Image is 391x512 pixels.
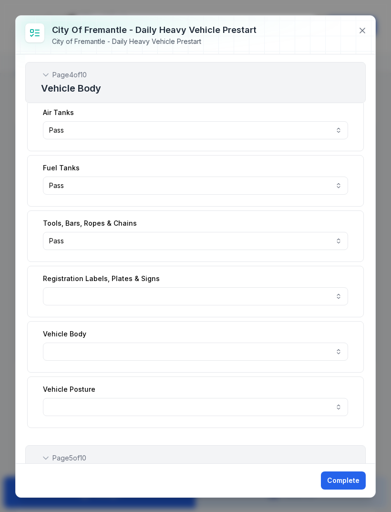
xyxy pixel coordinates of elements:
label: Air Tanks [43,108,74,117]
label: Vehicle Body [43,329,86,339]
button: Pass [43,177,348,195]
h3: City of Fremantle - Daily Heavy Vehicle Prestart [52,23,257,37]
label: Tools, Bars, Ropes & Chains [43,219,137,228]
h2: Vehicle Body [41,82,350,95]
span: Page 4 of 10 [52,70,87,80]
button: Pass [43,232,348,250]
button: Complete [321,471,366,490]
button: Pass [43,121,348,139]
label: Vehicle Posture [43,385,95,394]
div: City of Fremantle - Daily Heavy Vehicle Prestart [52,37,257,46]
label: Fuel Tanks [43,163,80,173]
span: Page 5 of 10 [52,453,86,463]
label: Registration Labels, Plates & Signs [43,274,160,283]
